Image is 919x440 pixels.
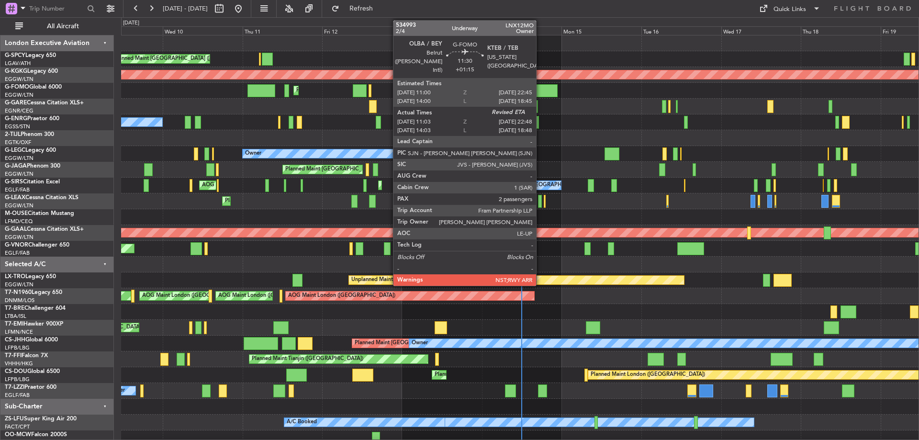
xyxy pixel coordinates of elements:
[355,336,505,350] div: Planned Maint [GEOGRAPHIC_DATA] ([GEOGRAPHIC_DATA])
[5,132,21,137] span: 2-TIJL
[5,53,25,58] span: G-SPCY
[322,26,402,35] div: Fri 12
[5,195,25,201] span: G-LEAX
[5,242,69,248] a: G-VNORChallenger 650
[5,360,33,367] a: VHHH/HKG
[5,313,26,320] a: LTBA/ISL
[243,26,323,35] div: Thu 11
[5,132,54,137] a: 2-TIJLPhenom 300
[327,1,384,16] button: Refresh
[5,147,56,153] a: G-LEGCLegacy 600
[5,155,34,162] a: EGGW/LTN
[5,416,24,422] span: ZS-LFU
[5,321,23,327] span: T7-EMI
[225,194,376,208] div: Planned Maint [GEOGRAPHIC_DATA] ([GEOGRAPHIC_DATA])
[5,218,33,225] a: LFMD/CEQ
[245,147,261,161] div: Owner
[5,226,27,232] span: G-GAAL
[5,416,77,422] a: ZS-LFUSuper King Air 200
[5,432,67,438] a: OO-MCWFalcon 2000S
[5,290,62,295] a: T7-N1960Legacy 650
[5,116,27,122] span: G-ENRG
[5,392,30,399] a: EGLF/FAB
[5,179,23,185] span: G-SIRS
[123,19,139,27] div: [DATE]
[5,76,34,83] a: EGGW/LTN
[202,178,275,192] div: AOG Maint [PERSON_NAME]
[5,84,62,90] a: G-FOMOGlobal 6000
[252,352,363,366] div: Planned Maint Tianjin ([GEOGRAPHIC_DATA])
[482,26,562,35] div: Sun 14
[641,26,721,35] div: Tue 16
[5,91,34,99] a: EGGW/LTN
[5,100,84,106] a: G-GARECessna Citation XLS+
[5,211,74,216] a: M-OUSECitation Mustang
[5,369,60,374] a: CS-DOUGlobal 6500
[5,195,78,201] a: G-LEAXCessna Citation XLS
[163,26,243,35] div: Wed 10
[5,297,34,304] a: DNMM/LOS
[25,23,101,30] span: All Aircraft
[5,100,27,106] span: G-GARE
[591,368,705,382] div: Planned Maint London ([GEOGRAPHIC_DATA])
[285,162,436,177] div: Planned Maint [GEOGRAPHIC_DATA] ([GEOGRAPHIC_DATA])
[5,344,30,351] a: LFPB/LBG
[5,147,25,153] span: G-LEGC
[5,179,60,185] a: G-SIRSCitation Excel
[5,107,34,114] a: EGNR/CEG
[5,337,58,343] a: CS-JHHGlobal 6000
[5,68,27,74] span: G-KGKG
[218,289,325,303] div: AOG Maint London ([GEOGRAPHIC_DATA])
[5,281,34,288] a: EGGW/LTN
[381,178,532,192] div: Planned Maint [GEOGRAPHIC_DATA] ([GEOGRAPHIC_DATA])
[5,186,30,193] a: EGLF/FAB
[11,19,104,34] button: All Aircraft
[351,273,506,287] div: Unplanned Maint [GEOGRAPHIC_DATA] ([PERSON_NAME] Intl)
[5,123,30,130] a: EGSS/STN
[5,376,30,383] a: LFPB/LBG
[801,26,881,35] div: Thu 18
[83,26,163,35] div: Tue 9
[5,53,56,58] a: G-SPCYLegacy 650
[5,321,63,327] a: T7-EMIHawker 900XP
[5,384,56,390] a: T7-LZZIPraetor 600
[5,274,25,280] span: LX-TRO
[287,415,317,429] div: A/C Booked
[5,202,34,209] a: EGGW/LTN
[5,170,34,178] a: EGGW/LTN
[5,68,58,74] a: G-KGKGLegacy 600
[288,289,395,303] div: AOG Maint London ([GEOGRAPHIC_DATA])
[107,52,262,66] div: Unplanned Maint [GEOGRAPHIC_DATA] ([PERSON_NAME] Intl)
[428,147,579,161] div: Planned Maint [GEOGRAPHIC_DATA] ([GEOGRAPHIC_DATA])
[5,423,30,430] a: FACT/CPT
[5,353,48,359] a: T7-FFIFalcon 7X
[561,26,641,35] div: Mon 15
[296,83,447,98] div: Planned Maint [GEOGRAPHIC_DATA] ([GEOGRAPHIC_DATA])
[5,234,34,241] a: EGGW/LTN
[5,226,84,232] a: G-GAALCessna Citation XLS+
[5,60,31,67] a: LGAV/ATH
[5,249,30,257] a: EGLF/FAB
[5,84,29,90] span: G-FOMO
[484,178,586,192] div: No Crew London ([GEOGRAPHIC_DATA])
[5,290,32,295] span: T7-N1960
[5,337,25,343] span: CS-JHH
[341,5,381,12] span: Refresh
[5,369,27,374] span: CS-DOU
[5,432,31,438] span: OO-MCW
[5,163,27,169] span: G-JAGA
[5,305,24,311] span: T7-BRE
[5,139,31,146] a: EGTK/OXF
[29,1,84,16] input: Trip Number
[5,116,59,122] a: G-ENRGPraetor 600
[412,336,428,350] div: Owner
[5,163,60,169] a: G-JAGAPhenom 300
[5,384,24,390] span: T7-LZZI
[142,289,249,303] div: AOG Maint London ([GEOGRAPHIC_DATA])
[5,353,22,359] span: T7-FFI
[5,328,33,336] a: LFMN/NCE
[435,368,585,382] div: Planned Maint [GEOGRAPHIC_DATA] ([GEOGRAPHIC_DATA])
[773,5,806,14] div: Quick Links
[5,242,28,248] span: G-VNOR
[5,211,28,216] span: M-OUSE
